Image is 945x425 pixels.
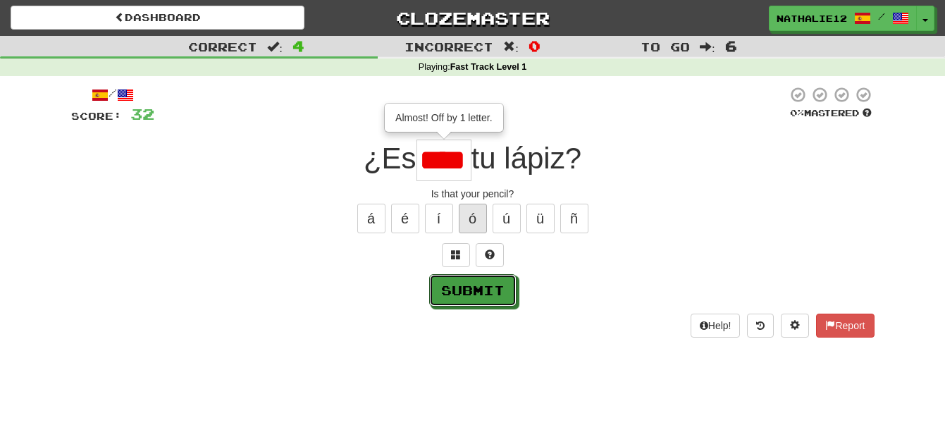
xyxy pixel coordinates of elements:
[425,204,453,233] button: í
[442,243,470,267] button: Switch sentence to multiple choice alt+p
[188,39,257,54] span: Correct
[560,204,588,233] button: ñ
[71,110,122,122] span: Score:
[450,62,527,72] strong: Fast Track Level 1
[471,142,581,175] span: tu lápiz?
[816,314,874,338] button: Report
[364,142,416,175] span: ¿Es
[267,41,283,53] span: :
[404,39,493,54] span: Incorrect
[130,105,154,123] span: 32
[493,204,521,233] button: ú
[11,6,304,30] a: Dashboard
[326,6,619,30] a: Clozemaster
[459,204,487,233] button: ó
[769,6,917,31] a: Nathalie12 /
[725,37,737,54] span: 6
[641,39,690,54] span: To go
[391,204,419,233] button: é
[71,187,875,201] div: Is that your pencil?
[526,204,555,233] button: ü
[529,37,541,54] span: 0
[71,86,154,104] div: /
[292,37,304,54] span: 4
[747,314,774,338] button: Round history (alt+y)
[429,274,517,307] button: Submit
[395,112,492,123] span: Almost! Off by 1 letter.
[357,204,385,233] button: á
[878,11,885,21] span: /
[476,243,504,267] button: Single letter hint - you only get 1 per sentence and score half the points! alt+h
[503,41,519,53] span: :
[787,107,875,120] div: Mastered
[790,107,804,118] span: 0 %
[777,12,847,25] span: Nathalie12
[691,314,741,338] button: Help!
[700,41,715,53] span: :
